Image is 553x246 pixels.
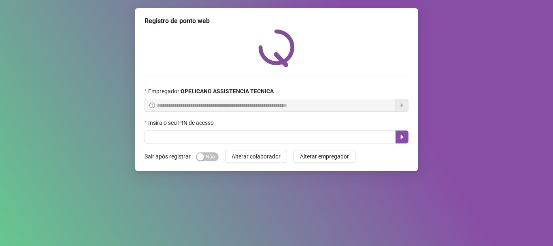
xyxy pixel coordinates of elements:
[148,87,274,96] span: Empregador :
[225,150,287,163] button: Alterar colaborador
[145,16,408,26] div: Registro de ponto web
[258,29,295,67] img: QRPoint
[294,150,355,163] button: Alterar empregador
[145,118,219,127] label: Insira o seu PIN de acesso
[181,88,274,94] strong: OPELICANO ASSISTENCIA TECNICA
[232,152,281,161] span: Alterar colaborador
[300,152,349,161] span: Alterar empregador
[149,103,155,108] span: info-circle
[145,150,196,163] label: Sair após registrar
[399,134,405,140] span: caret-right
